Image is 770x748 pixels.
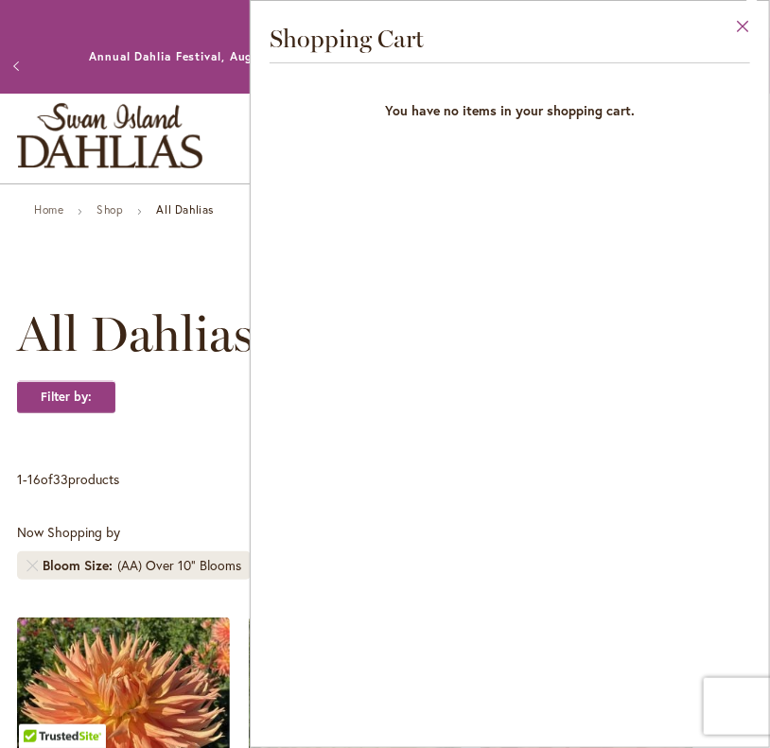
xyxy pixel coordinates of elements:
p: - of products [17,464,119,495]
div: (AA) Over 10" Blooms [117,556,241,575]
span: 16 [27,470,41,488]
a: Home [34,202,63,217]
a: Shop [96,202,123,217]
span: 1 [17,470,23,488]
strong: Filter by: [17,381,115,413]
a: Annual Dahlia Festival, August through [DATE] - [DATE] through [DATE] (And [DATE]) 9-am5:30pm [89,49,682,63]
a: store logo [17,103,202,168]
strong: All Dahlias [156,202,214,217]
span: Shopping Cart [270,24,424,54]
iframe: Launch Accessibility Center [14,681,67,734]
span: Bloom Size [43,556,117,575]
strong: You have no items in your shopping cart. [270,73,750,139]
span: Now Shopping by [17,523,120,541]
span: All Dahlias [17,305,254,362]
a: Remove Bloom Size (AA) Over 10" Blooms [26,560,38,571]
span: 33 [53,470,68,488]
